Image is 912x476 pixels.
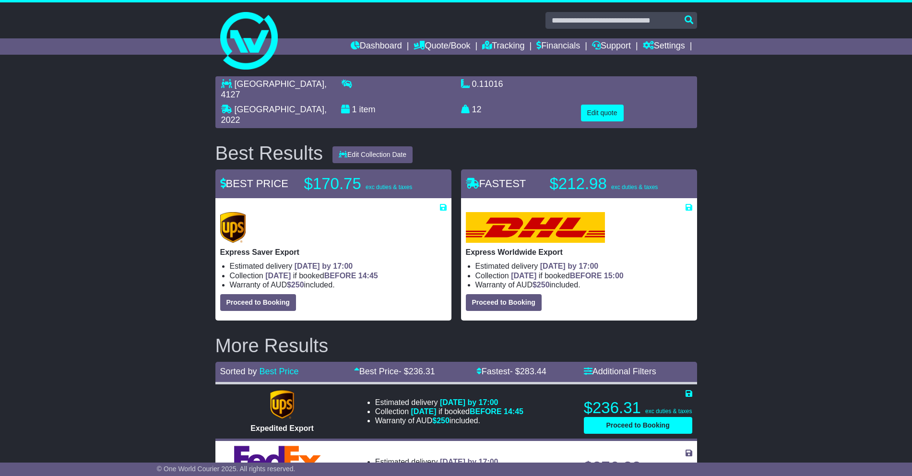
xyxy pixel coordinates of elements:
a: Financials [536,38,580,55]
li: Collection [230,271,447,280]
span: 250 [537,281,550,289]
a: Best Price- $236.31 [354,367,435,376]
a: Additional Filters [584,367,656,376]
span: [DATE] by 17:00 [295,262,353,270]
span: 236.31 [409,367,435,376]
img: UPS (new): Express Saver Export [220,212,246,243]
li: Warranty of AUD included. [475,280,692,289]
span: exc duties & taxes [366,184,412,190]
div: Best Results [211,143,328,164]
span: item [359,105,376,114]
span: 14:45 [504,407,523,416]
a: Settings [643,38,685,55]
li: Estimated delivery [475,262,692,271]
span: Expedited Export [250,424,314,432]
span: [DATE] by 17:00 [440,398,498,406]
a: Dashboard [351,38,402,55]
span: [DATE] [411,407,437,416]
li: Collection [375,407,523,416]
span: $ [287,281,304,289]
li: Estimated delivery [375,457,498,466]
span: exc duties & taxes [645,408,692,415]
span: FASTEST [466,178,526,190]
span: [DATE] [511,272,536,280]
li: Warranty of AUD included. [375,416,523,425]
span: - $ [399,367,435,376]
h2: More Results [215,335,697,356]
a: Fastest- $283.44 [476,367,546,376]
li: Collection [475,271,692,280]
span: 1 [352,105,357,114]
img: UPS (new): Expedited Export [270,390,294,419]
li: Estimated delivery [375,398,523,407]
button: Edit quote [581,105,624,121]
span: - $ [510,367,546,376]
a: Best Price [260,367,299,376]
span: $ [533,281,550,289]
a: Support [592,38,631,55]
p: Express Saver Export [220,248,447,257]
span: BEFORE [470,407,502,416]
span: [GEOGRAPHIC_DATA] [235,105,324,114]
span: 283.44 [520,367,546,376]
span: [DATE] by 17:00 [540,262,599,270]
span: 250 [437,416,450,425]
span: 15:00 [604,272,624,280]
span: if booked [411,407,523,416]
span: Sorted by [220,367,257,376]
span: 12 [472,105,482,114]
span: $ [432,416,450,425]
span: 14:45 [358,272,378,280]
span: BEST PRICE [220,178,288,190]
span: , 4127 [221,79,327,99]
span: BEFORE [570,272,602,280]
span: [DATE] by 17:00 [440,458,498,466]
span: if booked [511,272,623,280]
span: if booked [265,272,378,280]
button: Edit Collection Date [332,146,413,163]
span: , 2022 [221,105,327,125]
span: BEFORE [324,272,356,280]
button: Proceed to Booking [584,417,692,434]
span: [GEOGRAPHIC_DATA] [235,79,324,89]
span: [DATE] [265,272,291,280]
button: Proceed to Booking [220,294,296,311]
p: $236.31 [584,398,692,417]
li: Warranty of AUD included. [230,280,447,289]
span: © One World Courier 2025. All rights reserved. [157,465,296,473]
a: Quote/Book [414,38,470,55]
span: exc duties & taxes [611,184,658,190]
button: Proceed to Booking [466,294,542,311]
span: 250 [291,281,304,289]
img: DHL: Express Worldwide Export [466,212,605,243]
p: $212.98 [550,174,670,193]
a: Tracking [482,38,524,55]
p: Express Worldwide Export [466,248,692,257]
li: Estimated delivery [230,262,447,271]
img: FedEx Express: International Economy Export [234,446,330,473]
span: 0.11016 [472,79,503,89]
p: $170.75 [304,174,424,193]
